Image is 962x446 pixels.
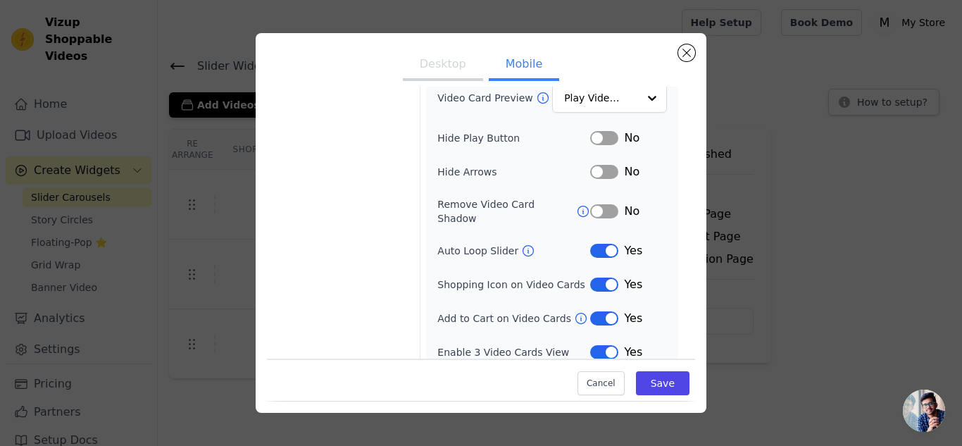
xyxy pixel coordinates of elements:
label: Remove Video Card Shadow [437,197,576,225]
label: Hide Arrows [437,165,590,179]
label: Add to Cart on Video Cards [437,311,574,326]
span: No [624,130,639,147]
label: Enable 3 Video Cards View [437,345,590,359]
button: Close modal [678,44,695,61]
button: Cancel [577,372,625,396]
span: No [624,203,639,220]
button: Save [636,372,689,396]
label: Video Card Preview [437,91,535,105]
span: Yes [624,310,642,327]
span: Yes [624,242,642,259]
label: Shopping Icon on Video Cards [437,278,585,292]
label: Hide Play Button [437,131,590,145]
span: Yes [624,344,642,361]
button: Mobile [489,50,559,81]
label: Auto Loop Slider [437,244,521,258]
span: Yes [624,276,642,293]
a: Open chat [903,390,945,432]
button: Desktop [403,50,483,81]
span: No [624,163,639,180]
